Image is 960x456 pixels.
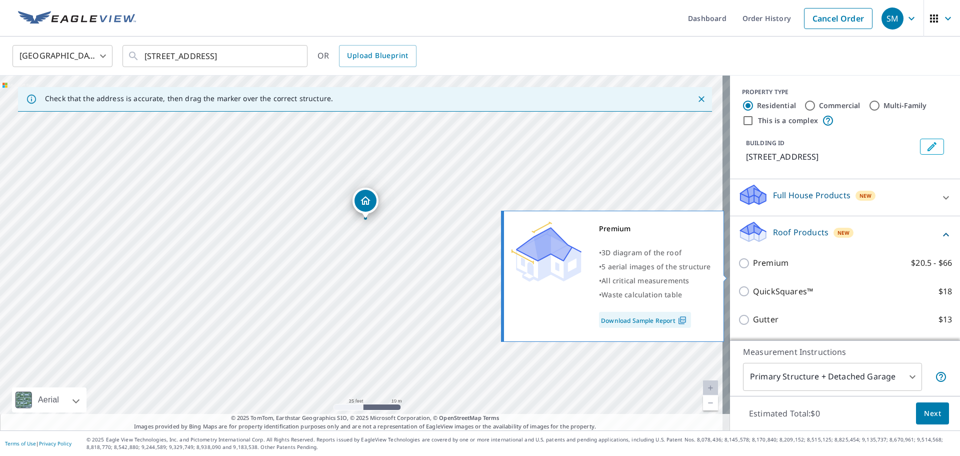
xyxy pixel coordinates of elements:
[12,42,112,70] div: [GEOGRAPHIC_DATA]
[881,8,903,30] div: SM
[144,42,287,70] input: Search by address or latitude-longitude
[339,45,416,67] a: Upload Blueprint
[746,151,916,163] p: [STREET_ADDRESS]
[859,192,872,200] span: New
[45,94,333,103] p: Check that the address is accurate, then drag the marker over the correct structure.
[39,440,71,447] a: Privacy Policy
[231,414,499,422] span: © 2025 TomTom, Earthstar Geographics SIO, © 2025 Microsoft Corporation, ©
[601,248,681,257] span: 3D diagram of the roof
[599,312,691,328] a: Download Sample Report
[837,229,850,237] span: New
[12,387,86,412] div: Aerial
[317,45,416,67] div: OR
[347,50,408,62] span: Upload Blueprint
[599,260,711,274] div: •
[601,262,710,271] span: 5 aerial images of the structure
[938,285,952,298] p: $18
[511,222,581,282] img: Premium
[352,188,378,219] div: Dropped pin, building 1, Residential property, 10134 Yacht Club Dr Treasure Island, FL 33706
[804,8,872,29] a: Cancel Order
[743,346,947,358] p: Measurement Instructions
[758,116,818,126] label: This is a complex
[599,222,711,236] div: Premium
[483,414,499,421] a: Terms
[935,371,947,383] span: Your report will include the primary structure and a detached garage if one exists.
[742,88,948,97] div: PROPERTY TYPE
[35,387,62,412] div: Aerial
[675,316,689,325] img: Pdf Icon
[695,93,708,106] button: Close
[738,220,952,249] div: Roof ProductsNew
[86,436,955,451] p: © 2025 Eagle View Technologies, Inc. and Pictometry International Corp. All Rights Reserved. Repo...
[746,139,784,147] p: BUILDING ID
[911,257,952,269] p: $20.5 - $66
[753,257,788,269] p: Premium
[920,139,944,155] button: Edit building 1
[599,274,711,288] div: •
[738,183,952,212] div: Full House ProductsNew
[753,313,778,326] p: Gutter
[599,288,711,302] div: •
[916,402,949,425] button: Next
[5,440,36,447] a: Terms of Use
[773,189,850,201] p: Full House Products
[439,414,481,421] a: OpenStreetMap
[18,11,136,26] img: EV Logo
[5,440,71,446] p: |
[773,226,828,238] p: Roof Products
[703,380,718,395] a: Current Level 20, Zoom In Disabled
[924,407,941,420] span: Next
[819,101,860,111] label: Commercial
[601,276,689,285] span: All critical measurements
[938,313,952,326] p: $13
[703,395,718,410] a: Current Level 20, Zoom Out
[599,246,711,260] div: •
[741,402,828,424] p: Estimated Total: $0
[757,101,796,111] label: Residential
[753,285,813,298] p: QuickSquares™
[883,101,927,111] label: Multi-Family
[743,363,922,391] div: Primary Structure + Detached Garage
[601,290,682,299] span: Waste calculation table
